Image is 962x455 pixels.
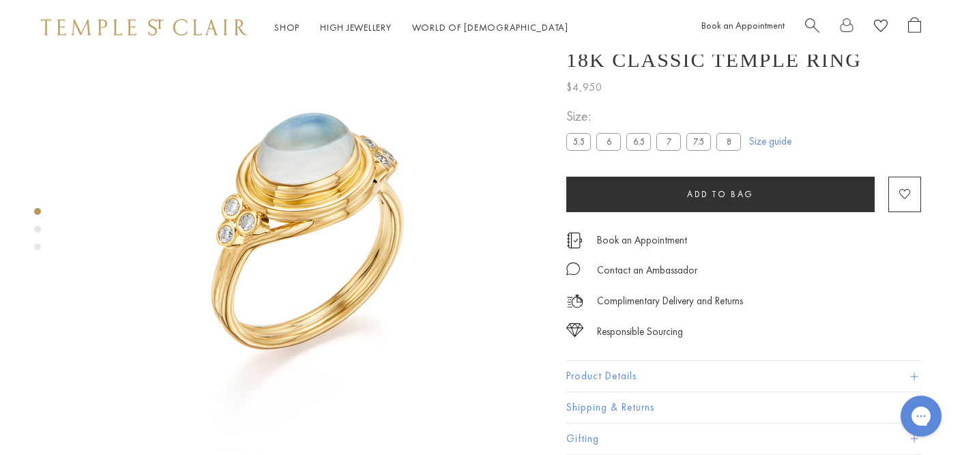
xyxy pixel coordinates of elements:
[566,233,583,248] img: icon_appointment.svg
[597,323,683,340] div: Responsible Sourcing
[716,133,741,150] label: 8
[566,361,921,392] button: Product Details
[874,17,888,38] a: View Wishlist
[41,19,247,35] img: Temple St. Clair
[566,424,921,454] button: Gifting
[412,21,568,33] a: World of [DEMOGRAPHIC_DATA]World of [DEMOGRAPHIC_DATA]
[566,48,862,72] h1: 18K Classic Temple Ring
[687,188,754,200] span: Add to bag
[274,19,568,36] nav: Main navigation
[274,21,300,33] a: ShopShop
[686,133,711,150] label: 7.5
[701,19,785,31] a: Book an Appointment
[597,293,743,310] p: Complimentary Delivery and Returns
[626,133,651,150] label: 6.5
[566,323,583,337] img: icon_sourcing.svg
[805,17,819,38] a: Search
[908,17,921,38] a: Open Shopping Bag
[749,134,791,148] a: Size guide
[596,133,621,150] label: 6
[597,262,697,279] div: Contact an Ambassador
[597,233,687,248] a: Book an Appointment
[566,392,921,423] button: Shipping & Returns
[566,133,591,150] label: 5.5
[566,293,583,310] img: icon_delivery.svg
[656,133,681,150] label: 7
[894,391,948,441] iframe: Gorgias live chat messenger
[566,105,746,128] span: Size:
[34,205,41,261] div: Product gallery navigation
[566,177,875,212] button: Add to bag
[320,21,392,33] a: High JewelleryHigh Jewellery
[566,78,602,96] span: $4,950
[566,262,580,276] img: MessageIcon-01_2.svg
